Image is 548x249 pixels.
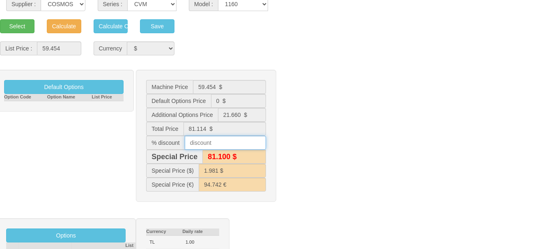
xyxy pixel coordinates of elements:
button: Options [6,228,126,242]
th: Currency [146,228,182,235]
td: 1.00 [182,235,219,249]
span: Machine Price [146,80,193,94]
span: Special Price (€) [146,178,199,192]
input: Total Price [183,122,266,136]
input: Special Price [202,150,266,164]
button: Calculate [47,19,81,33]
input: Machine Price [193,80,266,94]
span: Total Price [146,122,183,136]
span: % discount [146,136,184,150]
input: Default Options Price [211,94,266,108]
button: Calculate Cost [94,19,128,33]
input: Machine Price [199,178,266,192]
b: Special Price [151,153,197,161]
input: discount [185,136,266,150]
td: TL [146,235,182,249]
th: Option Name [47,94,92,101]
input: List Price [37,41,81,55]
span: Special Price ($) [146,164,199,178]
input: Additional Options Price [218,108,266,122]
input: Machine Price [199,164,266,178]
th: Daily rate [182,228,219,235]
div: Currency [94,41,127,55]
span: Additional Options Price [146,108,218,122]
th: Option Code [4,94,47,101]
th: List Price [92,94,124,101]
button: Default Options [4,80,124,94]
button: Save [140,19,174,33]
span: Default Options Price [146,94,211,108]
